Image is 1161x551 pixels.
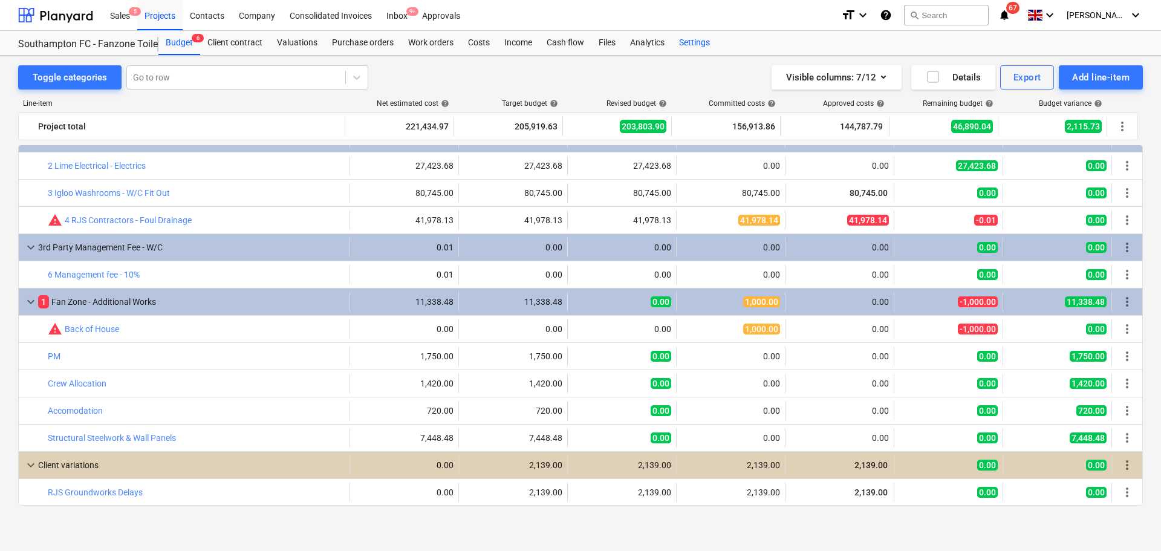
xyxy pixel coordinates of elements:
span: -1,000.00 [958,324,998,334]
div: 11,338.48 [464,297,562,307]
span: 0.00 [977,405,998,416]
span: 1,750.00 [1070,351,1107,362]
div: 0.00 [464,270,562,279]
span: help [1091,99,1102,108]
span: 0.00 [651,351,671,362]
a: Cash flow [539,31,591,55]
a: Analytics [623,31,672,55]
div: 0.00 [573,324,671,334]
div: 221,434.97 [350,117,449,136]
div: 0.00 [573,243,671,252]
span: 0.00 [977,460,998,471]
div: Visible columns : 7/12 [786,70,887,85]
i: keyboard_arrow_down [1042,8,1057,22]
span: More actions [1120,431,1134,445]
span: More actions [1120,322,1134,336]
div: 720.00 [464,406,562,416]
a: Client contract [200,31,270,55]
span: 2,115.73 [1065,120,1102,133]
div: Revised budget [607,99,667,108]
a: 6 Management fee - 10% [48,270,140,279]
span: help [547,99,558,108]
div: 1,420.00 [355,379,454,388]
i: keyboard_arrow_down [1128,8,1143,22]
span: 0.00 [1086,487,1107,498]
div: 1,750.00 [355,351,454,361]
a: Structural Steelwork & Wall Panels [48,433,176,443]
span: 1 [38,295,49,308]
button: Export [1000,65,1055,90]
i: keyboard_arrow_down [856,8,870,22]
div: 0.00 [790,433,889,443]
div: Target budget [502,99,558,108]
div: Export [1013,70,1041,85]
a: Income [497,31,539,55]
div: 27,423.68 [573,161,671,171]
span: More actions [1120,267,1134,282]
div: 11,338.48 [355,297,454,307]
div: 0.00 [790,297,889,307]
span: help [874,99,885,108]
span: help [983,99,994,108]
div: Client variations [38,455,345,475]
span: 0.00 [977,242,998,253]
span: 11,338.48 [1065,296,1107,307]
a: Purchase orders [325,31,401,55]
span: More actions [1120,240,1134,255]
span: More actions [1120,376,1134,391]
span: 9+ [406,7,418,16]
div: 2,139.00 [464,460,562,470]
span: Committed costs exceed revised budget [48,322,62,336]
div: 27,423.68 [464,161,562,171]
span: More actions [1120,213,1134,227]
span: 7,448.48 [1070,432,1107,443]
div: 156,913.86 [677,117,775,136]
span: 27,423.68 [956,160,998,171]
span: 0.00 [977,351,998,362]
div: 7,448.48 [464,433,562,443]
span: 0.00 [977,187,998,198]
a: Back of House [65,324,119,334]
span: 0.00 [1086,324,1107,334]
div: Budget [158,31,200,55]
a: 4 RJS Contractors - Foul Drainage [65,215,192,225]
div: 3rd Party Management Fee - W/C [38,238,345,257]
div: 80,745.00 [464,188,562,198]
div: 0.00 [681,406,780,416]
div: 0.00 [790,379,889,388]
i: format_size [841,8,856,22]
span: 0.00 [651,432,671,443]
span: 0.00 [1086,160,1107,171]
div: Fan Zone - Additional Works [38,292,345,311]
span: Committed costs exceed revised budget [48,213,62,227]
div: Chat Widget [1101,493,1161,551]
div: Valuations [270,31,325,55]
div: 205,919.63 [459,117,558,136]
span: search [909,10,919,20]
span: 41,978.14 [847,215,889,226]
div: 0.00 [790,243,889,252]
span: More actions [1120,403,1134,418]
span: 80,745.00 [848,188,889,198]
div: 720.00 [355,406,454,416]
div: 41,978.13 [464,215,562,225]
a: Settings [672,31,717,55]
div: Approved costs [823,99,885,108]
a: PM [48,351,60,361]
a: Files [591,31,623,55]
span: -1,000.00 [958,296,998,307]
div: Net estimated cost [377,99,449,108]
div: 0.00 [464,324,562,334]
span: 1,000.00 [743,324,780,334]
div: 80,745.00 [681,188,780,198]
span: 0.00 [1086,215,1107,226]
div: 27,423.68 [355,161,454,171]
span: More actions [1120,458,1134,472]
div: 0.00 [681,243,780,252]
a: Costs [461,31,497,55]
div: 0.00 [790,406,889,416]
div: Details [926,70,981,85]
